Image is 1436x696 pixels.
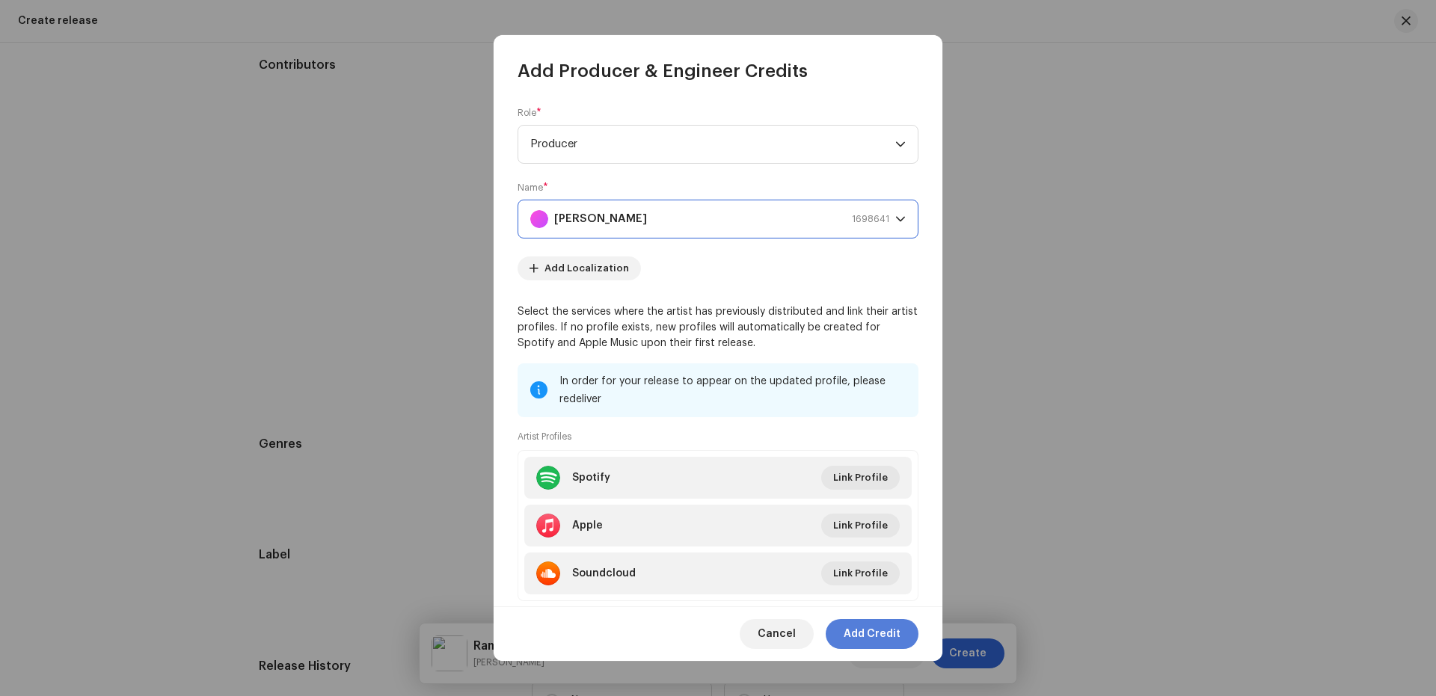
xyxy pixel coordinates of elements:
[826,619,918,649] button: Add Credit
[572,520,603,532] div: Apple
[821,514,900,538] button: Link Profile
[833,558,888,588] span: Link Profile
[544,253,629,283] span: Add Localization
[530,200,895,238] span: Abhishek Barnwal
[518,256,641,280] button: Add Localization
[821,561,900,585] button: Link Profile
[833,463,888,493] span: Link Profile
[554,200,647,238] strong: [PERSON_NAME]
[852,200,889,238] span: 1698641
[740,619,814,649] button: Cancel
[844,619,900,649] span: Add Credit
[895,200,906,238] div: dropdown trigger
[518,59,808,83] span: Add Producer & Engineer Credits
[518,107,541,119] label: Role
[572,472,610,484] div: Spotify
[530,126,895,163] span: Producer
[572,567,636,579] div: Soundcloud
[895,126,906,163] div: dropdown trigger
[821,466,900,490] button: Link Profile
[518,429,571,444] small: Artist Profiles
[758,619,796,649] span: Cancel
[833,511,888,541] span: Link Profile
[559,372,906,408] div: In order for your release to appear on the updated profile, please redeliver
[518,182,548,194] label: Name
[518,304,918,351] p: Select the services where the artist has previously distributed and link their artist profiles. I...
